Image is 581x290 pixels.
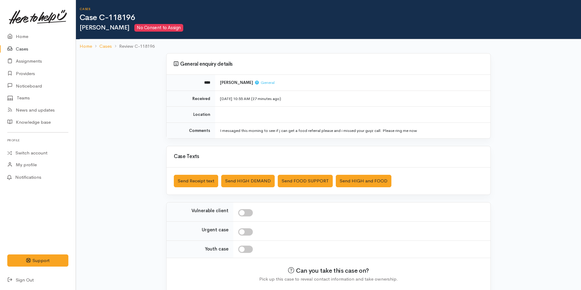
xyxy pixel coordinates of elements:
[255,80,275,85] span: General
[174,154,483,160] h3: Case Texts
[80,13,581,22] h1: Case C-118196
[174,61,483,67] h3: General enquiry details
[220,80,253,85] b: [PERSON_NAME]
[80,24,581,32] h2: [PERSON_NAME]
[221,175,275,187] button: Send HIGH DEMAND
[336,175,391,187] button: Send HIGH and FOOD
[167,91,215,107] td: Received
[80,7,581,11] h6: Cases
[167,107,215,123] td: Location
[215,123,490,138] td: I messaged this morning to see if j can get a food referral please and i missed your guyz call. P...
[7,254,68,267] button: Support
[253,276,404,283] div: Pick up this case to reveal contact information and take ownership.
[174,175,218,187] button: Send Receipt text
[278,175,333,187] button: Send FOOD SUPPORT
[205,246,229,253] label: Youth case
[112,43,155,50] li: Review C-118196
[7,136,68,144] h6: Profile
[167,123,215,138] td: Comments
[191,207,229,214] label: Vulnerable client
[174,260,483,274] h2: Can you take this case on?
[202,226,229,233] label: Urgent case
[134,24,183,32] span: No Consent to Assign
[80,43,92,50] a: Home
[99,43,112,50] a: Cases
[76,39,581,54] nav: breadcrumb
[215,91,490,107] td: [DATE] 10:55 AM (27 minutes ago)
